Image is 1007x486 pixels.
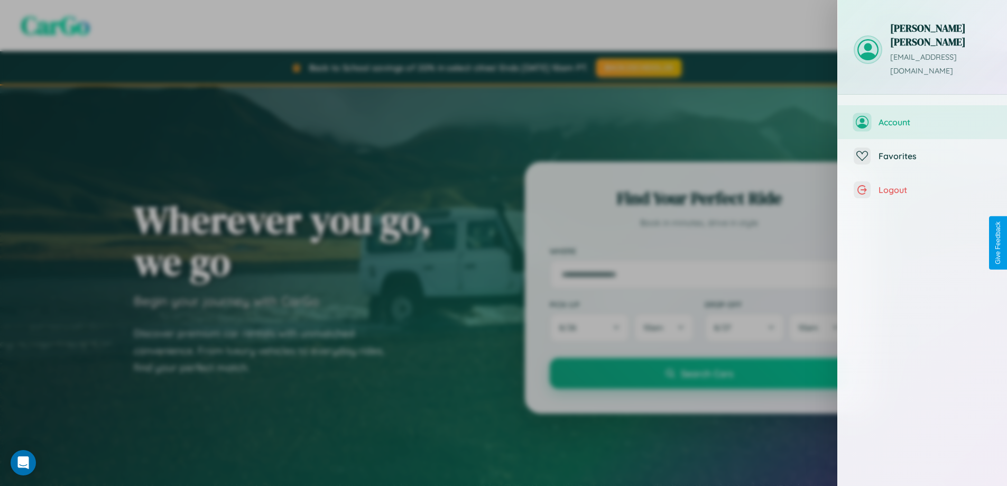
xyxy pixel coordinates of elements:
button: Account [838,105,1007,139]
span: Favorites [879,151,991,161]
p: [EMAIL_ADDRESS][DOMAIN_NAME] [890,51,991,78]
h3: [PERSON_NAME] [PERSON_NAME] [890,21,991,49]
span: Logout [879,185,991,195]
button: Logout [838,173,1007,207]
button: Favorites [838,139,1007,173]
div: Open Intercom Messenger [11,450,36,475]
span: Account [879,117,991,127]
div: Give Feedback [994,222,1002,264]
